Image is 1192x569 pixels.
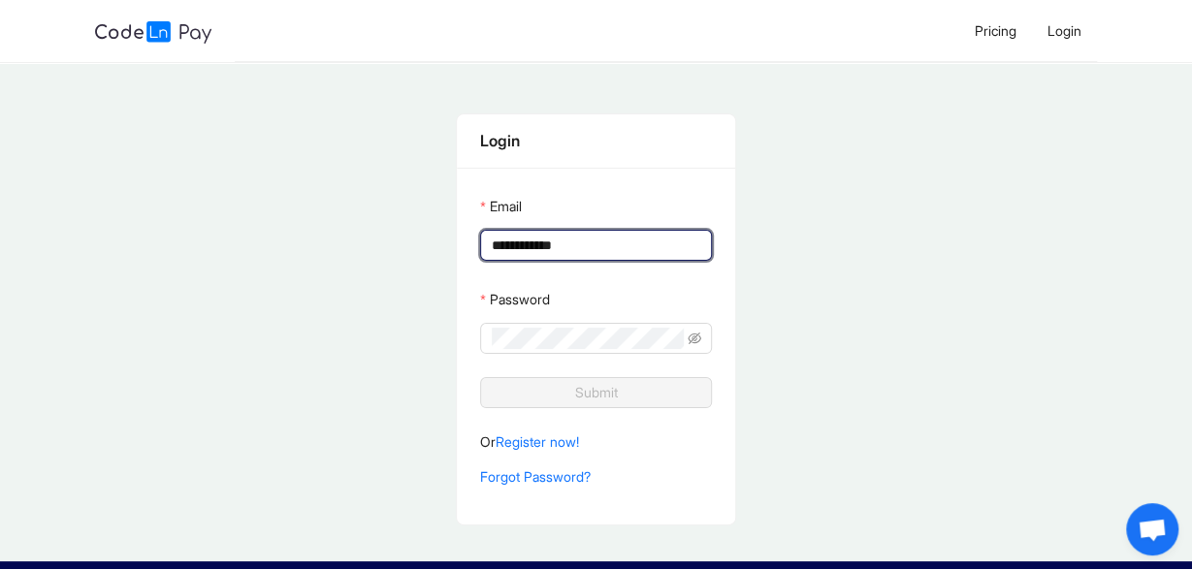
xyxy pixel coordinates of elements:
input: Email [492,235,696,256]
span: Login [1047,22,1081,39]
span: eye-invisible [688,332,701,345]
input: Password [492,328,684,349]
img: logo [95,21,211,44]
label: Email [480,191,521,222]
button: Submit [480,377,712,408]
div: Login [480,129,712,153]
a: Register now! [496,433,579,450]
span: Submit [575,382,618,403]
p: Or [480,431,712,453]
a: Open chat [1126,503,1178,555]
a: Forgot Password? [480,468,591,485]
span: Pricing [975,22,1016,39]
label: Password [480,284,549,315]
